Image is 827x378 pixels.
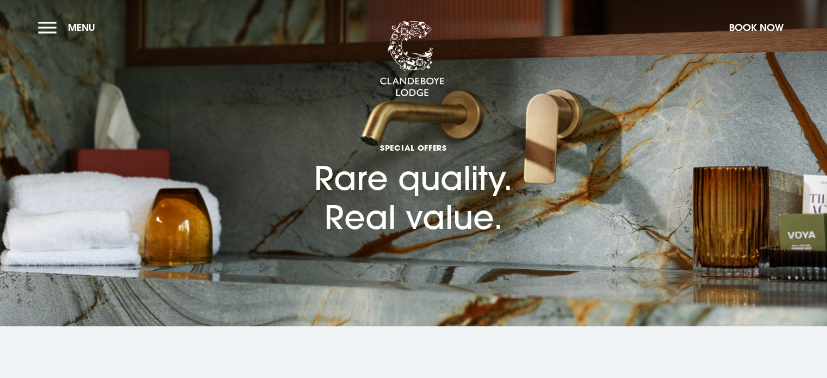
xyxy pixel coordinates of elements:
[314,95,513,237] h1: Rare quality. Real value.
[38,16,101,39] button: Menu
[380,21,445,97] img: Clandeboye Lodge
[68,21,95,34] span: Menu
[314,142,513,153] span: Special Offers
[724,16,789,39] button: Book Now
